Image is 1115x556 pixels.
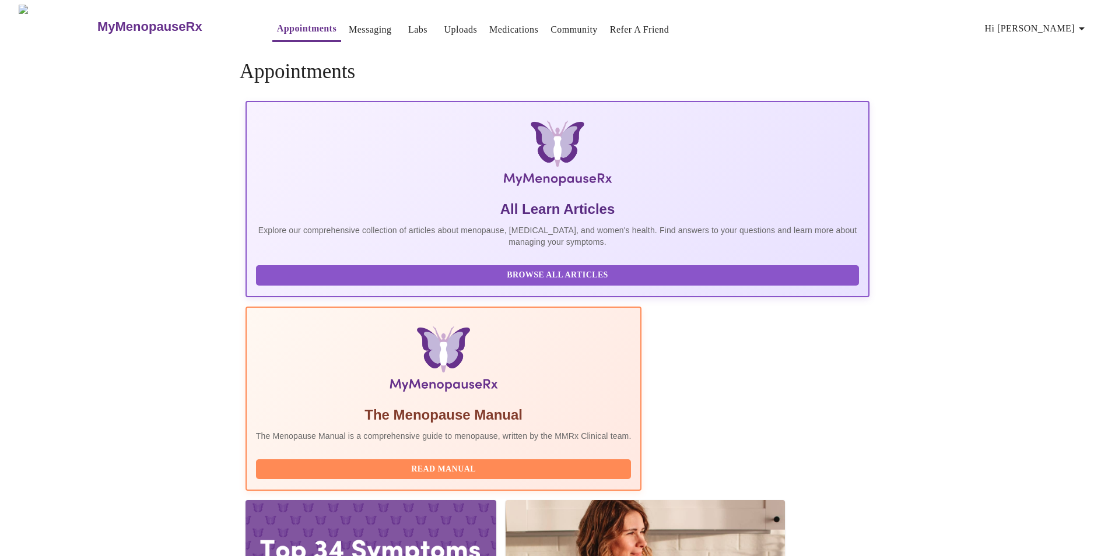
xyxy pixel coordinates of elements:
h5: All Learn Articles [256,200,859,219]
a: MyMenopauseRx [96,6,248,47]
a: Labs [408,22,427,38]
h4: Appointments [240,60,875,83]
a: Medications [489,22,538,38]
p: The Menopause Manual is a comprehensive guide to menopause, written by the MMRx Clinical team. [256,430,632,442]
button: Read Manual [256,459,632,480]
button: Labs [399,18,437,41]
span: Hi [PERSON_NAME] [985,20,1089,37]
img: MyMenopauseRx Logo [350,121,766,191]
span: Read Manual [268,462,620,477]
p: Explore our comprehensive collection of articles about menopause, [MEDICAL_DATA], and women's hea... [256,224,859,248]
a: Browse All Articles [256,269,862,279]
img: MyMenopauseRx Logo [19,5,96,48]
button: Medications [485,18,543,41]
button: Uploads [440,18,482,41]
a: Refer a Friend [610,22,669,38]
a: Community [551,22,598,38]
button: Appointments [272,17,341,42]
a: Messaging [349,22,391,38]
h5: The Menopause Manual [256,406,632,424]
a: Uploads [444,22,478,38]
button: Browse All Articles [256,265,859,286]
a: Read Manual [256,463,634,473]
button: Messaging [344,18,396,41]
a: Appointments [277,20,336,37]
button: Hi [PERSON_NAME] [980,17,1093,40]
img: Menopause Manual [315,326,571,396]
button: Community [546,18,602,41]
button: Refer a Friend [605,18,674,41]
span: Browse All Articles [268,268,847,283]
h3: MyMenopauseRx [97,19,202,34]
